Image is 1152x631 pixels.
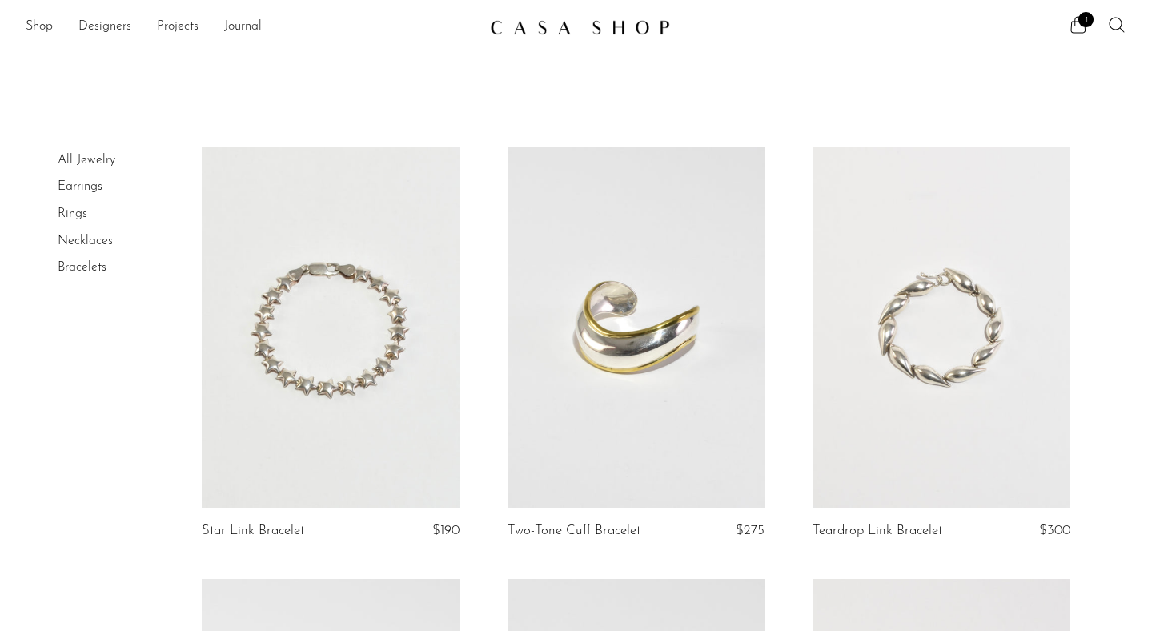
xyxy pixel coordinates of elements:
a: Shop [26,17,53,38]
span: $275 [736,524,765,537]
span: $300 [1039,524,1070,537]
a: All Jewelry [58,154,115,167]
a: Earrings [58,180,102,193]
a: Designers [78,17,131,38]
a: Bracelets [58,261,106,274]
a: Rings [58,207,87,220]
a: Necklaces [58,235,113,247]
a: Teardrop Link Bracelet [813,524,942,538]
a: Journal [224,17,262,38]
nav: Desktop navigation [26,14,477,41]
span: $190 [432,524,460,537]
a: Projects [157,17,199,38]
a: Two-Tone Cuff Bracelet [508,524,640,538]
span: 1 [1078,12,1094,27]
ul: NEW HEADER MENU [26,14,477,41]
a: Star Link Bracelet [202,524,304,538]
